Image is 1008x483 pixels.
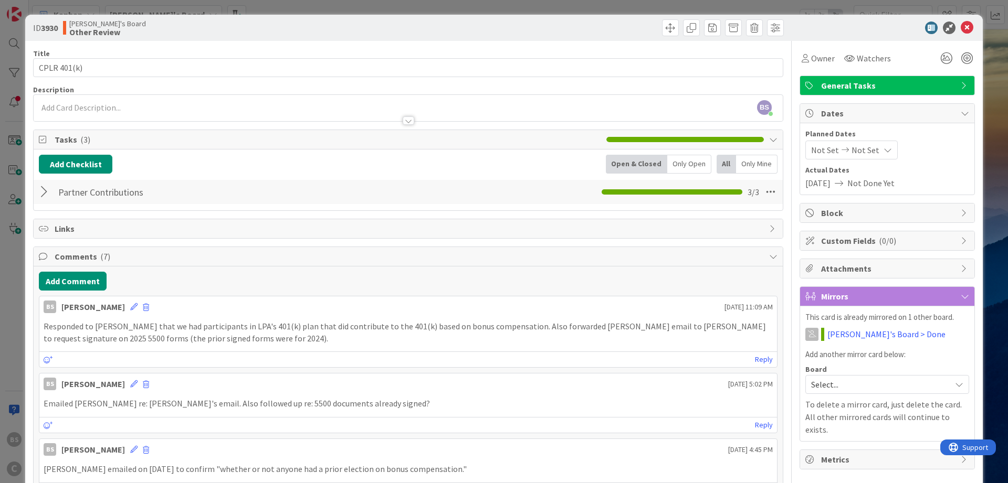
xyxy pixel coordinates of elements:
span: Attachments [821,262,955,275]
span: Not Set [811,144,839,156]
p: Responded to [PERSON_NAME] that we had participants in LPA's 401(k) plan that did contribute to t... [44,320,773,344]
span: [DATE] [805,177,831,189]
span: ( 7 ) [100,251,110,262]
span: Metrics [821,453,955,466]
span: BS [757,100,772,115]
div: Only Open [667,155,711,174]
span: Dates [821,107,955,120]
span: ( 0/0 ) [879,235,896,246]
div: Only Mine [736,155,778,174]
span: Actual Dates [805,165,969,176]
button: Add Checklist [39,155,112,174]
p: Emailed [PERSON_NAME] re: [PERSON_NAME]'s email. Also followed up re: 5500 documents already signed? [44,398,773,410]
div: BS [44,378,56,390]
span: Support [22,2,48,14]
span: ( 3 ) [80,134,90,145]
span: Mirrors [821,290,955,303]
span: Owner [811,52,835,65]
b: Other Review [69,28,146,36]
input: Add Checklist... [55,183,291,201]
span: Board [805,366,827,373]
span: Links [55,222,764,235]
div: All [717,155,736,174]
a: Reply [755,418,773,432]
span: Planned Dates [805,128,969,139]
span: [DATE] 4:45 PM [728,444,773,455]
span: Not Done Yet [847,177,895,189]
p: To delete a mirror card, just delete the card. All other mirrored cards will continue to exists. [805,398,969,436]
p: Add another mirror card below: [805,349,969,361]
button: Add Comment [39,272,107,291]
span: 3 / 3 [748,186,759,198]
span: Comments [55,250,764,263]
span: [PERSON_NAME]'s Board [69,19,146,28]
span: Not Set [852,144,879,156]
span: [DATE] 11:09 AM [724,302,773,313]
div: Open & Closed [606,155,667,174]
div: BS [44,300,56,313]
label: Title [33,49,50,58]
span: Custom Fields [821,234,955,247]
input: type card name here... [33,58,783,77]
b: 3930 [41,23,58,33]
a: Reply [755,353,773,366]
span: Description [33,85,74,94]
span: Block [821,207,955,219]
div: [PERSON_NAME] [61,300,125,313]
span: [DATE] 5:02 PM [728,379,773,390]
div: [PERSON_NAME] [61,378,125,390]
span: General Tasks [821,79,955,92]
a: [PERSON_NAME]'s Board > Done [827,328,946,340]
span: Watchers [857,52,891,65]
p: This card is already mirrored on 1 other board. [805,312,969,324]
span: Select... [811,377,946,392]
div: [PERSON_NAME] [61,443,125,456]
span: Tasks [55,133,601,146]
div: BS [44,443,56,456]
p: [PERSON_NAME] emailed on [DATE] to confirm "whether or not anyone had a prior election on bonus c... [44,463,773,475]
span: ID [33,22,58,34]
